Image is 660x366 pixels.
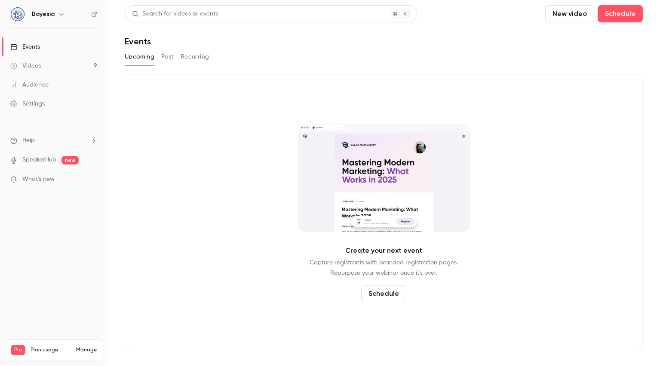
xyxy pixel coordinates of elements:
span: Plan usage [31,347,71,354]
span: What's new [22,175,55,184]
button: Recurring [181,50,209,64]
div: Audience [10,81,49,89]
div: Settings [10,99,45,108]
h6: Bayesia [32,10,55,19]
div: Events [10,43,40,51]
li: help-dropdown-opener [10,136,97,145]
button: Past [161,50,174,64]
p: Capture registrants with branded registration pages. Repurpose your webinar once it's over. [310,257,458,278]
span: Help [22,136,35,145]
a: SpeakerHub [22,155,56,164]
p: Create your next event [345,245,422,256]
button: New video [545,5,594,22]
div: Videos [10,62,41,70]
div: Search for videos or events [132,9,218,19]
span: new [61,156,79,164]
h1: Events [125,36,151,47]
button: Schedule [598,5,643,22]
button: Schedule [361,285,406,302]
img: Bayesia [11,7,25,21]
span: Pro [11,345,25,355]
a: Manage [76,347,97,354]
button: Upcoming [125,50,154,64]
